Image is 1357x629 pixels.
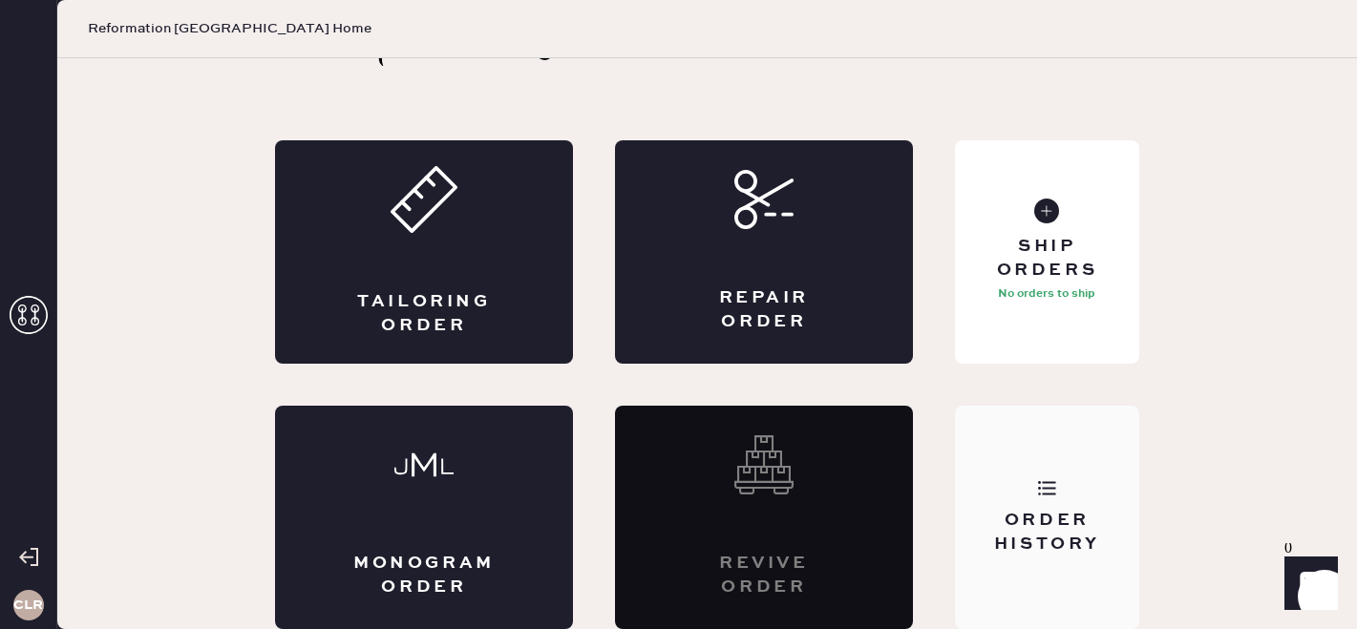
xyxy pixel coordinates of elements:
[13,598,43,612] h3: CLR
[970,509,1124,556] div: Order History
[691,552,837,599] div: Revive order
[970,235,1124,283] div: Ship Orders
[691,286,837,334] div: Repair Order
[351,290,497,338] div: Tailoring Order
[615,406,913,629] div: Interested? Contact us at care@hemster.co
[88,19,371,38] span: Reformation [GEOGRAPHIC_DATA] Home
[1266,543,1348,625] iframe: Front Chat
[351,552,497,599] div: Monogram Order
[998,283,1095,305] p: No orders to ship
